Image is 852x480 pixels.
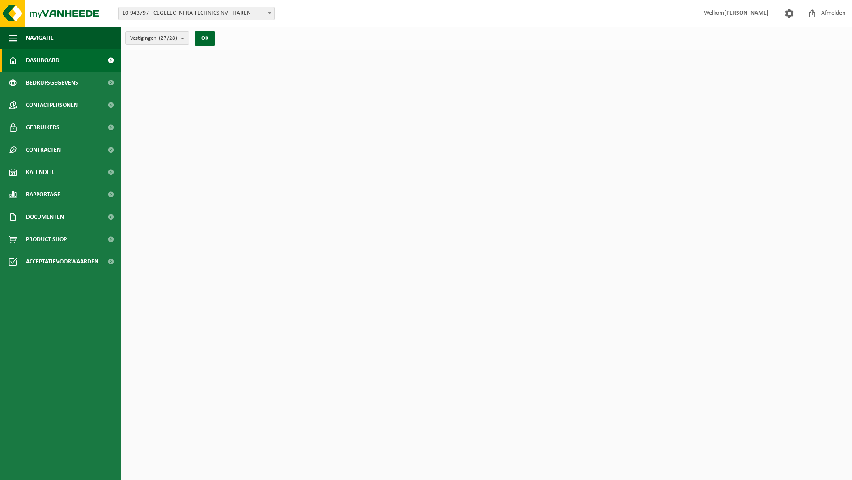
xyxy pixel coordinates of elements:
span: Contactpersonen [26,94,78,116]
button: OK [195,31,215,46]
button: Vestigingen(27/28) [125,31,189,45]
span: Navigatie [26,27,54,49]
span: Documenten [26,206,64,228]
span: Gebruikers [26,116,59,139]
span: Rapportage [26,183,60,206]
span: Acceptatievoorwaarden [26,251,98,273]
span: Dashboard [26,49,59,72]
span: Contracten [26,139,61,161]
span: Kalender [26,161,54,183]
span: 10-943797 - CEGELEC INFRA TECHNICS NV - HAREN [118,7,275,20]
strong: [PERSON_NAME] [724,10,769,17]
span: 10-943797 - CEGELEC INFRA TECHNICS NV - HAREN [119,7,274,20]
span: Bedrijfsgegevens [26,72,78,94]
count: (27/28) [159,35,177,41]
span: Product Shop [26,228,67,251]
span: Vestigingen [130,32,177,45]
